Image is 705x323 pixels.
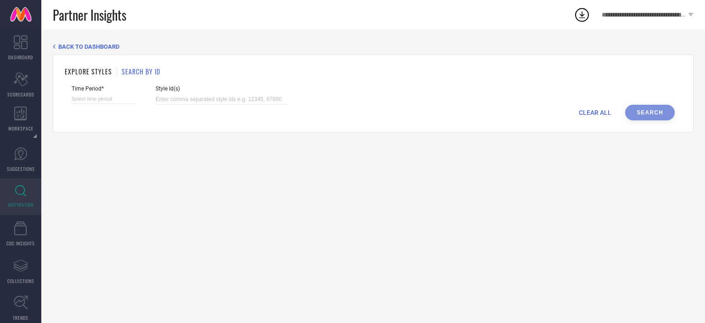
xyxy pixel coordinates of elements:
[13,314,28,321] span: TRENDS
[8,54,33,61] span: DASHBOARD
[574,6,590,23] div: Open download list
[58,43,119,50] span: BACK TO DASHBOARD
[53,43,694,50] div: Back TO Dashboard
[72,94,135,104] input: Select time period
[7,165,35,172] span: SUGGESTIONS
[72,85,135,92] span: Time Period*
[6,240,35,247] span: CDC INSIGHTS
[53,6,126,24] span: Partner Insights
[7,91,34,98] span: SCORECARDS
[156,85,289,92] span: Style Id(s)
[156,94,289,105] input: Enter comma separated style ids e.g. 12345, 67890
[8,125,34,132] span: WORKSPACE
[8,201,34,208] span: INSPIRATION
[7,278,34,284] span: COLLECTIONS
[579,109,611,116] span: CLEAR ALL
[65,67,112,76] h1: EXPLORE STYLES
[122,67,160,76] h1: SEARCH BY ID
